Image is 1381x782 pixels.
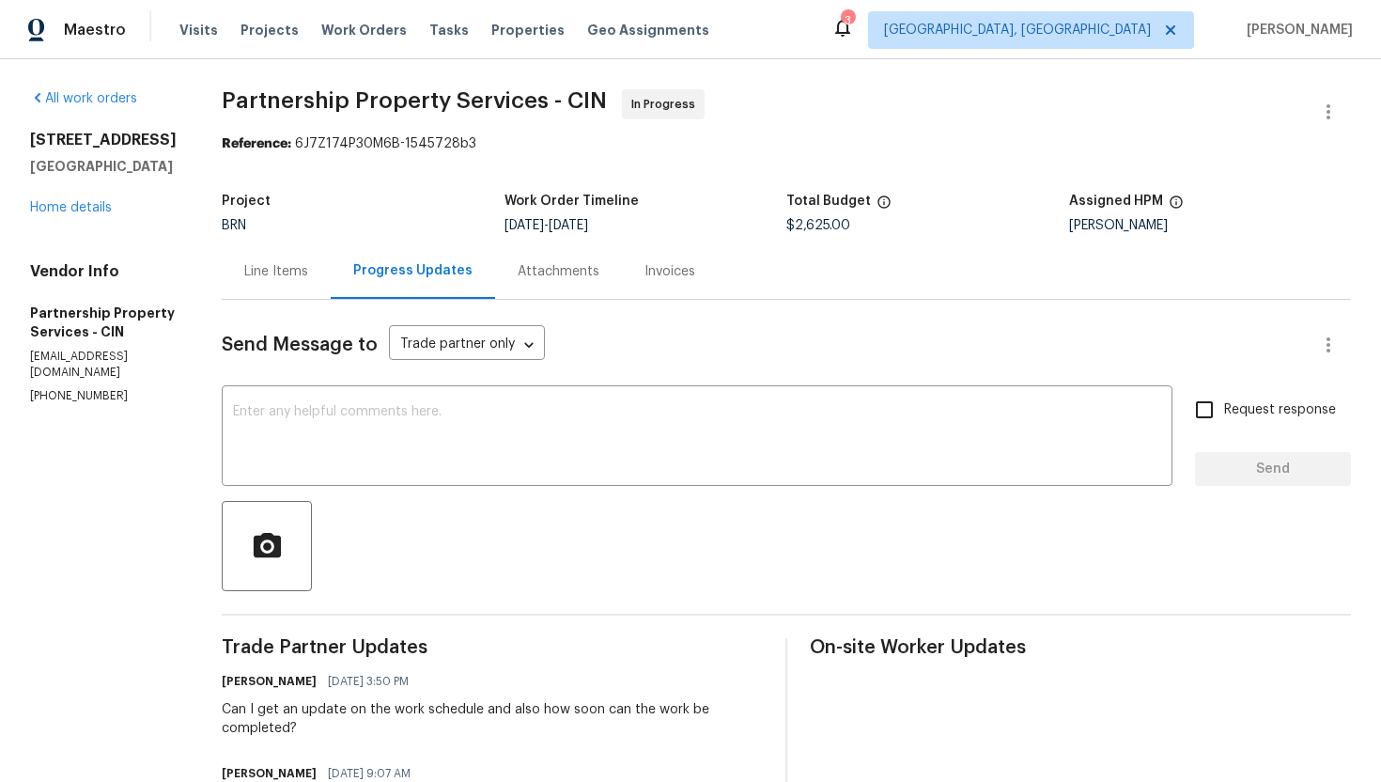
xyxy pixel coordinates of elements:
div: 6J7Z174P30M6B-1545728b3 [222,134,1351,153]
div: Invoices [644,262,695,281]
span: BRN [222,219,246,232]
h5: [GEOGRAPHIC_DATA] [30,157,177,176]
h4: Vendor Info [30,262,177,281]
span: [DATE] [549,219,588,232]
span: Partnership Property Services - CIN [222,89,607,112]
b: Reference: [222,137,291,150]
div: 3 [841,11,854,30]
span: The hpm assigned to this work order. [1169,195,1184,219]
a: Home details [30,201,112,214]
span: Trade Partner Updates [222,638,763,657]
h6: [PERSON_NAME] [222,672,317,691]
span: Tasks [429,23,469,37]
div: Attachments [518,262,599,281]
a: All work orders [30,92,137,105]
span: [GEOGRAPHIC_DATA], [GEOGRAPHIC_DATA] [884,21,1151,39]
span: In Progress [631,95,703,114]
span: Maestro [64,21,126,39]
span: Work Orders [321,21,407,39]
div: Trade partner only [389,330,545,361]
span: Request response [1224,400,1336,420]
p: [EMAIL_ADDRESS][DOMAIN_NAME] [30,349,177,381]
h5: Work Order Timeline [504,195,639,208]
span: [DATE] 3:50 PM [328,672,409,691]
span: Visits [179,21,218,39]
div: Can I get an update on the work schedule and also how soon can the work be completed? [222,700,763,738]
span: [PERSON_NAME] [1239,21,1353,39]
h5: Project [222,195,271,208]
span: [DATE] [504,219,544,232]
h2: [STREET_ADDRESS] [30,131,177,149]
span: $2,625.00 [786,219,850,232]
span: Properties [491,21,565,39]
span: On-site Worker Updates [810,638,1351,657]
span: Geo Assignments [587,21,709,39]
p: [PHONE_NUMBER] [30,388,177,404]
h5: Assigned HPM [1069,195,1163,208]
span: Projects [241,21,299,39]
span: Send Message to [222,336,378,354]
div: Line Items [244,262,308,281]
div: [PERSON_NAME] [1069,219,1352,232]
div: Progress Updates [353,261,473,280]
span: - [504,219,588,232]
h5: Partnership Property Services - CIN [30,304,177,341]
h5: Total Budget [786,195,871,208]
span: The total cost of line items that have been proposed by Opendoor. This sum includes line items th... [877,195,892,219]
